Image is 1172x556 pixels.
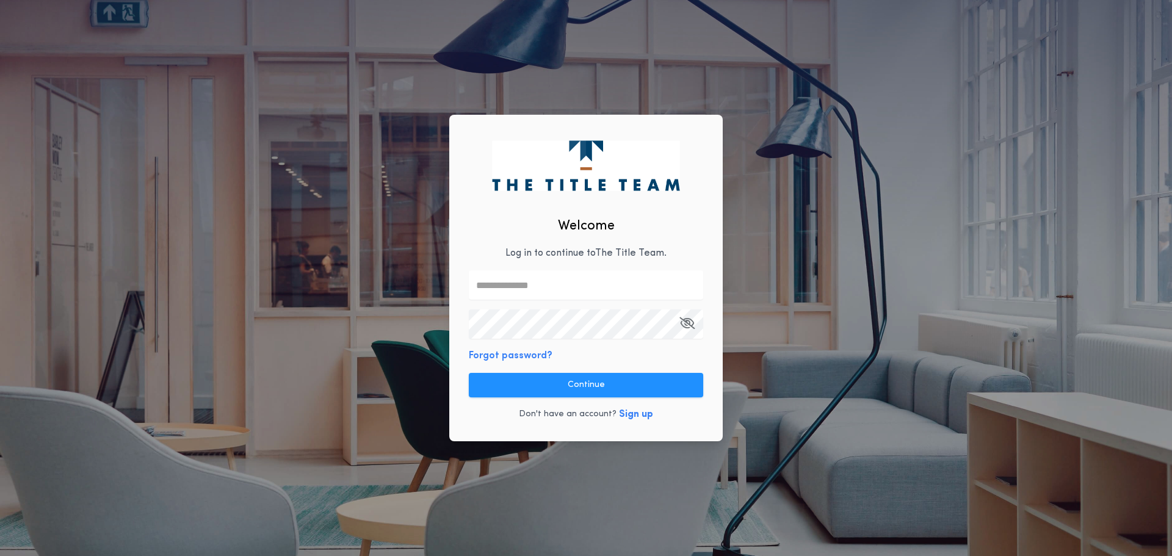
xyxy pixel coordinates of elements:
[558,216,615,236] h2: Welcome
[469,373,703,397] button: Continue
[505,246,667,261] p: Log in to continue to The Title Team .
[469,348,552,363] button: Forgot password?
[492,140,679,190] img: logo
[519,408,617,421] p: Don't have an account?
[619,407,653,422] button: Sign up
